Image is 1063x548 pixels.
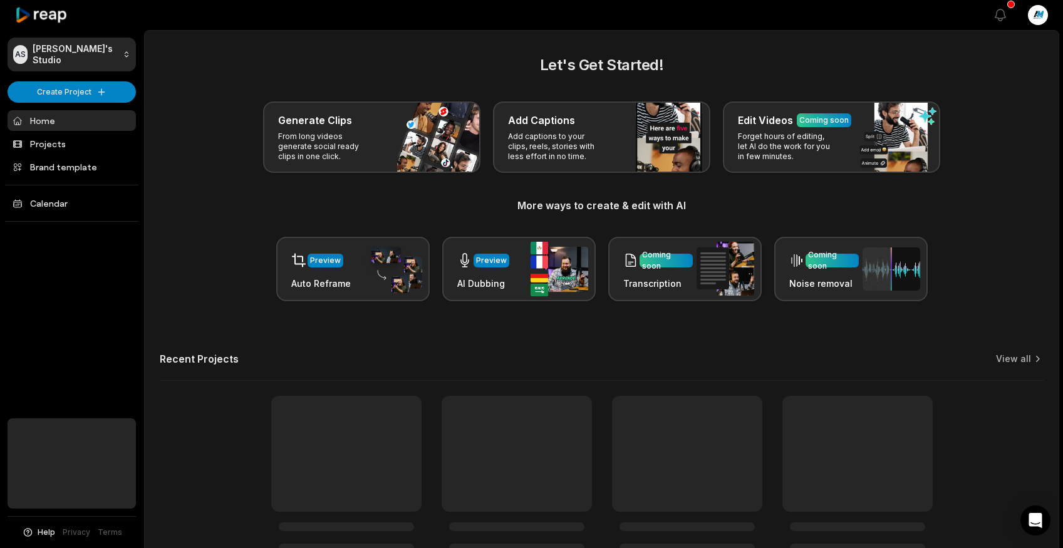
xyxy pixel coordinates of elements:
[508,132,605,162] p: Add captions to your clips, reels, stories with less effort in no time.
[8,133,136,154] a: Projects
[291,277,351,290] h3: Auto Reframe
[1020,505,1050,535] div: Open Intercom Messenger
[278,113,352,128] h3: Generate Clips
[738,113,793,128] h3: Edit Videos
[863,247,920,291] img: noise_removal.png
[531,242,588,296] img: ai_dubbing.png
[98,527,122,538] a: Terms
[38,527,55,538] span: Help
[63,527,90,538] a: Privacy
[508,113,575,128] h3: Add Captions
[808,249,856,272] div: Coming soon
[642,249,690,272] div: Coming soon
[310,255,341,266] div: Preview
[476,255,507,266] div: Preview
[697,242,754,296] img: transcription.png
[365,245,422,294] img: auto_reframe.png
[996,353,1031,365] a: View all
[160,353,239,365] h2: Recent Projects
[13,45,28,64] div: AS
[8,157,136,177] a: Brand template
[8,110,136,131] a: Home
[789,277,859,290] h3: Noise removal
[623,277,693,290] h3: Transcription
[160,198,1044,213] h3: More ways to create & edit with AI
[22,527,55,538] button: Help
[799,115,849,126] div: Coming soon
[8,193,136,214] a: Calendar
[457,277,509,290] h3: AI Dubbing
[8,81,136,103] button: Create Project
[160,54,1044,76] h2: Let's Get Started!
[278,132,375,162] p: From long videos generate social ready clips in one click.
[738,132,835,162] p: Forget hours of editing, let AI do the work for you in few minutes.
[33,43,118,66] p: [PERSON_NAME]'s Studio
